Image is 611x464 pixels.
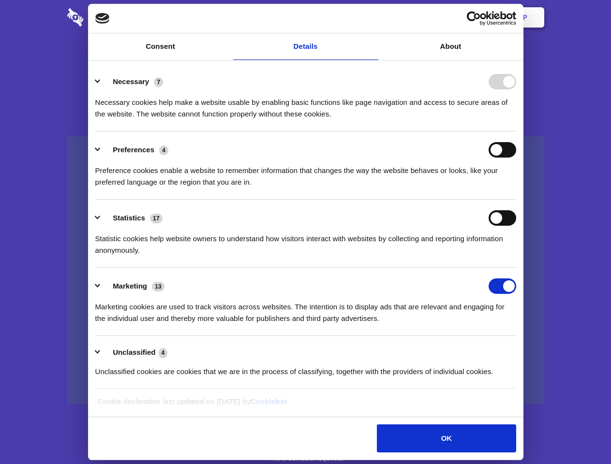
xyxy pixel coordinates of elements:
span: 4 [159,145,168,155]
a: Login [439,2,481,32]
iframe: Drift Widget Chat Controller [563,416,599,452]
h1: Eliminate Slack Data Loss. [67,43,544,78]
a: Details [233,33,378,60]
img: logo-wordmark-white-trans-d4663122ce5f474addd5e946df7df03e33cb6a1c49d2221995e7729f52c070b2.svg [67,8,150,27]
a: Pricing [284,2,326,32]
label: Marketing [113,282,147,290]
h4: Auto-redaction of sensitive data, encrypted data sharing and self-destructing private chats. Shar... [67,88,544,120]
button: Statistics (17) [95,210,169,226]
label: Preferences [113,145,154,154]
button: Marketing (13) [95,278,171,294]
a: About [378,33,523,60]
button: OK [377,424,516,452]
div: Marketing cookies are used to track visitors across websites. The intention is to display ads tha... [95,294,516,324]
button: Preferences (4) [95,142,175,158]
span: 13 [152,282,164,291]
div: Cookie declaration last updated on [DATE] by [90,396,521,415]
div: Statistic cookies help website owners to understand how visitors interact with websites by collec... [95,226,516,256]
a: Usercentrics Cookiebot - opens in a new window [432,11,516,26]
a: Wistia video thumbnail [67,136,544,405]
div: Unclassified cookies are cookies that we are in the process of classifying, together with the pro... [95,359,516,377]
label: Statistics [113,214,145,222]
span: 4 [159,348,168,358]
a: Contact [392,2,437,32]
img: logo [95,13,110,24]
label: Necessary [113,77,149,86]
button: Unclassified (4) [95,347,174,359]
div: Preference cookies enable a website to remember information that changes the way the website beha... [95,158,516,188]
span: 7 [154,77,163,87]
button: Necessary (7) [95,74,169,89]
div: Necessary cookies help make a website usable by enabling basic functions like page navigation and... [95,89,516,120]
a: Cookiebot [251,397,287,406]
a: Consent [88,33,233,60]
span: 17 [150,214,163,223]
